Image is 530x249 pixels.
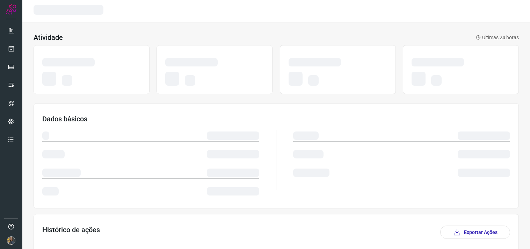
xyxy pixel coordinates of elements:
h3: Dados básicos [42,115,510,123]
h3: Atividade [34,33,63,42]
button: Exportar Ações [440,226,510,239]
h3: Histórico de ações [42,226,100,239]
img: 7a73bbd33957484e769acd1c40d0590e.JPG [7,236,15,245]
p: Últimas 24 horas [476,34,519,41]
img: Logo [6,4,16,15]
